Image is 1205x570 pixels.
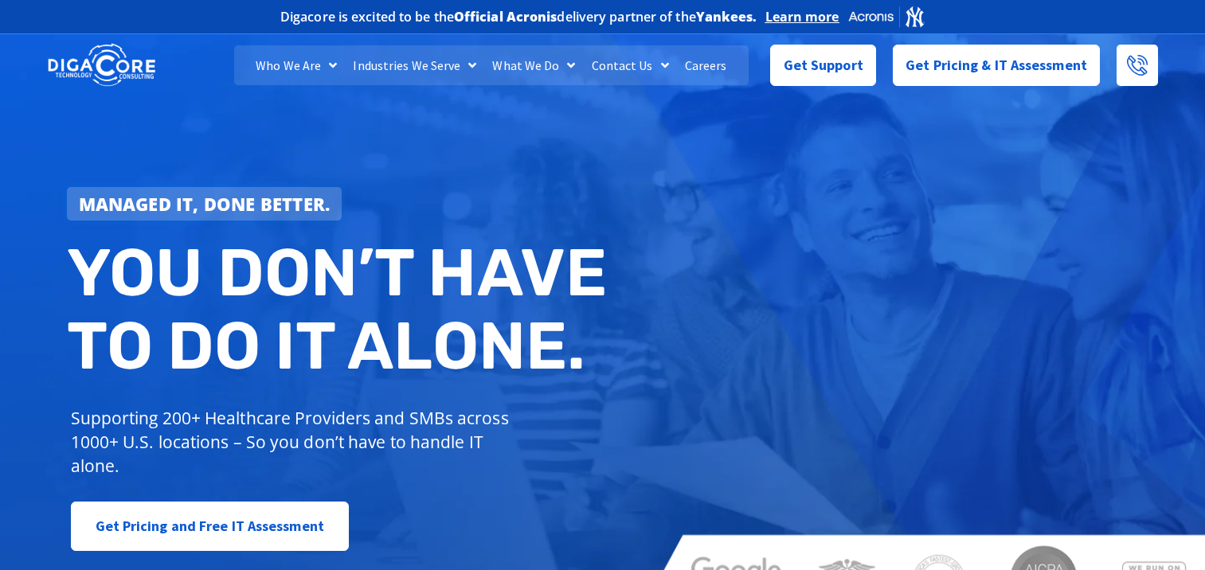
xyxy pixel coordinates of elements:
[677,45,735,85] a: Careers
[248,45,345,85] a: Who We Are
[765,9,839,25] a: Learn more
[906,49,1087,81] span: Get Pricing & IT Assessment
[770,45,876,86] a: Get Support
[96,510,324,542] span: Get Pricing and Free IT Assessment
[67,187,342,221] a: Managed IT, done better.
[893,45,1100,86] a: Get Pricing & IT Assessment
[280,10,757,23] h2: Digacore is excited to be the delivery partner of the
[847,5,925,28] img: Acronis
[484,45,583,85] a: What We Do
[71,406,516,478] p: Supporting 200+ Healthcare Providers and SMBs across 1000+ U.S. locations – So you don’t have to ...
[67,236,615,382] h2: You don’t have to do IT alone.
[345,45,484,85] a: Industries We Serve
[696,8,757,25] b: Yankees.
[71,502,349,551] a: Get Pricing and Free IT Assessment
[584,45,677,85] a: Contact Us
[784,49,863,81] span: Get Support
[79,192,331,216] strong: Managed IT, done better.
[48,42,155,89] img: DigaCore Technology Consulting
[454,8,558,25] b: Official Acronis
[234,45,749,85] nav: Menu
